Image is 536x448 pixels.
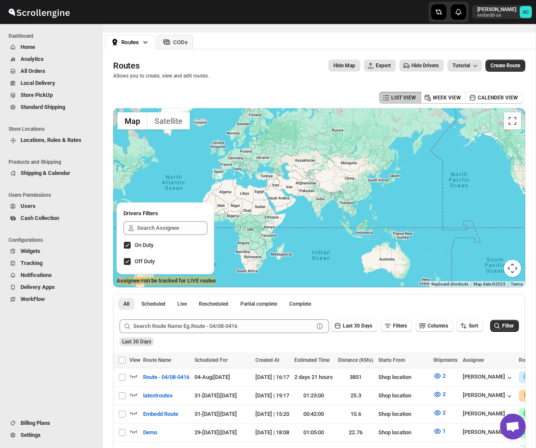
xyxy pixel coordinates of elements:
label: Assignee can be tracked for LIVE routes [117,277,216,285]
span: 2 [443,409,446,416]
span: Analytics [21,56,44,62]
button: 2 [428,369,451,383]
p: embedd-se [477,13,516,18]
span: 04-Aug | [DATE] [195,374,230,380]
span: Hide Map [333,62,355,69]
button: Sort [457,320,483,332]
span: Settings [21,432,41,438]
span: Demo [143,428,157,437]
span: Cash Collection [21,215,59,221]
span: Off Duty [135,258,155,265]
button: Routes [105,35,155,49]
button: Notifications [5,269,93,281]
div: CODs [173,39,188,45]
span: CALENDER VIEW [478,94,518,101]
button: latestroutes [138,389,178,403]
span: Complete [289,301,311,307]
button: Shipping & Calendar [5,167,93,179]
div: [DATE] | 16:17 [255,373,289,382]
span: Rescheduled [199,301,228,307]
div: 3851 [338,373,373,382]
span: Distance (KMs) [338,357,373,363]
span: 31-[DATE] | [DATE] [195,411,237,417]
button: Tracking [5,257,93,269]
span: Filters [393,323,407,329]
button: 2 [428,406,451,420]
span: Configurations [9,237,97,244]
div: Routes [121,39,139,45]
div: Shop location [378,391,428,400]
span: Local Delivery [21,80,55,86]
text: AC [523,9,529,15]
button: Embedd Route [138,407,183,421]
button: Widgets [5,245,93,257]
div: 25.3 [338,391,373,400]
button: Analytics [5,53,93,65]
a: Open chat [500,414,526,439]
span: Map data ©2025 [473,282,506,286]
span: Embedd Route [143,410,178,418]
span: Last 30 Days [343,323,372,329]
button: Delivery Apps [5,281,93,293]
span: Export [376,62,391,69]
span: Created At [255,357,279,363]
div: 01:23:00 [294,391,333,400]
button: [PERSON_NAME] [463,373,514,382]
button: All routes [118,298,135,310]
button: [PERSON_NAME] [463,429,514,437]
button: Tutorial [447,60,482,72]
span: Dashboard [9,33,97,39]
span: Hide Drivers [411,62,439,69]
button: Filters [381,320,412,332]
span: Tutorial [452,63,470,69]
span: latestroutes [143,391,173,400]
span: Shipments [433,357,458,363]
button: Export [364,60,396,72]
button: Filter [490,320,519,332]
div: 01:05:00 [294,428,333,437]
span: Scheduled For [195,357,228,363]
a: Terms [511,282,523,286]
span: All [123,301,129,307]
button: CALENDER VIEW [466,92,523,104]
button: Last 30 Days [331,320,377,332]
button: Billing Plans [5,417,93,429]
button: Locations, Rules & Rates [5,134,93,146]
span: LIST VIEW [391,94,416,101]
p: Allows you to create, view and edit routes. [113,72,209,79]
div: 22.76 [338,428,373,437]
button: Settings [5,429,93,441]
span: Create Route [491,62,520,69]
span: Standard Shipping [21,104,65,110]
button: Show satellite imagery [147,112,190,129]
button: 1 [428,424,451,438]
div: [DATE] | 19:17 [255,391,289,400]
span: Products and Shipping [9,159,97,165]
input: Search Assignee [137,221,207,235]
span: Columns [428,323,448,329]
button: [PERSON_NAME] [463,392,514,400]
div: 2 days 21 hours [294,373,333,382]
button: Hide Drivers [399,60,444,72]
span: Locations, Rules & Rates [21,137,81,143]
p: [PERSON_NAME] [477,6,516,13]
div: Shop location [378,428,428,437]
button: [PERSON_NAME] [463,410,514,419]
button: 2 [428,388,451,401]
span: 29-[DATE] | [DATE] [195,429,237,436]
span: 2 [443,373,446,379]
button: CODs [157,35,193,49]
button: Columns [416,320,453,332]
span: Live [177,301,187,307]
span: Route - 04/08-0416 [143,373,189,382]
span: WorkFlow [21,296,45,302]
button: WEEK VIEW [421,92,466,104]
span: Route Name [143,357,171,363]
div: [DATE] | 18:08 [255,428,289,437]
div: Shop location [378,410,428,418]
span: Store Locations [9,126,97,132]
div: [DATE] | 15:20 [255,410,289,418]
